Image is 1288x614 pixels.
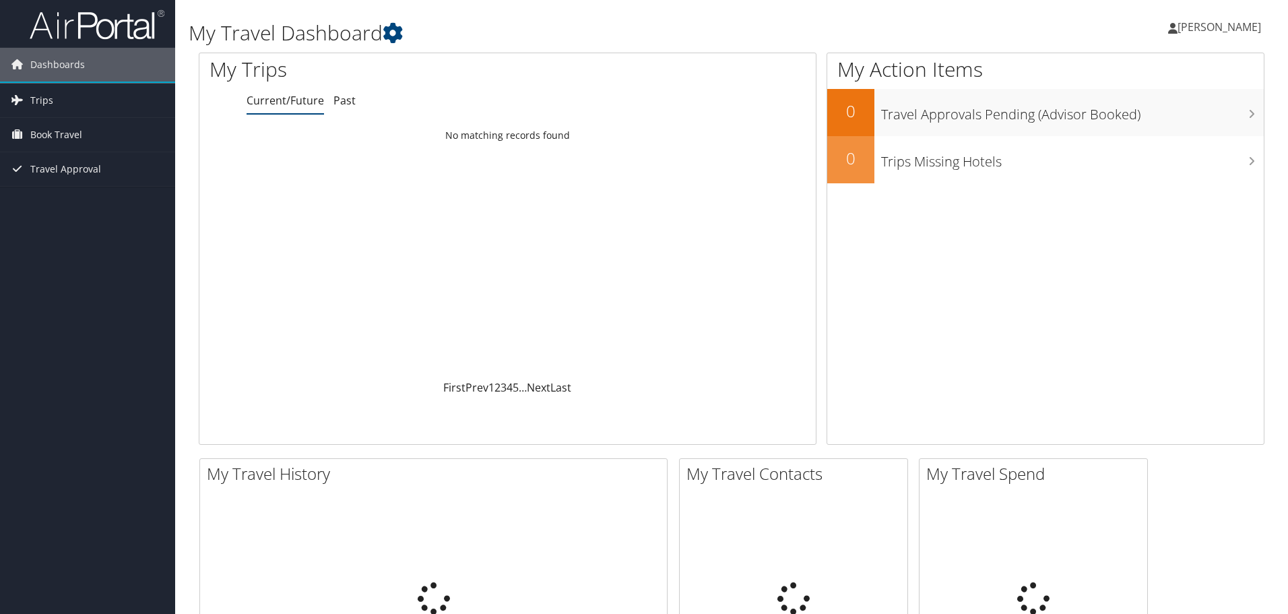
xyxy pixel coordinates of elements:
a: 1 [488,380,494,395]
h1: My Travel Dashboard [189,19,913,47]
h2: 0 [827,147,874,170]
h2: 0 [827,100,874,123]
td: No matching records found [199,123,816,148]
h2: My Travel History [207,462,667,485]
a: Past [333,93,356,108]
a: 3 [501,380,507,395]
a: 0Travel Approvals Pending (Advisor Booked) [827,89,1264,136]
a: Current/Future [247,93,324,108]
a: [PERSON_NAME] [1168,7,1275,47]
h1: My Action Items [827,55,1264,84]
a: Next [527,380,550,395]
h2: My Travel Spend [926,462,1147,485]
a: Prev [465,380,488,395]
span: Dashboards [30,48,85,82]
a: 2 [494,380,501,395]
span: … [519,380,527,395]
span: [PERSON_NAME] [1178,20,1261,34]
a: 5 [513,380,519,395]
span: Book Travel [30,118,82,152]
span: Trips [30,84,53,117]
img: airportal-logo.png [30,9,164,40]
a: 0Trips Missing Hotels [827,136,1264,183]
a: Last [550,380,571,395]
a: First [443,380,465,395]
h3: Travel Approvals Pending (Advisor Booked) [881,98,1264,124]
h2: My Travel Contacts [686,462,907,485]
span: Travel Approval [30,152,101,186]
h1: My Trips [210,55,549,84]
h3: Trips Missing Hotels [881,146,1264,171]
a: 4 [507,380,513,395]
